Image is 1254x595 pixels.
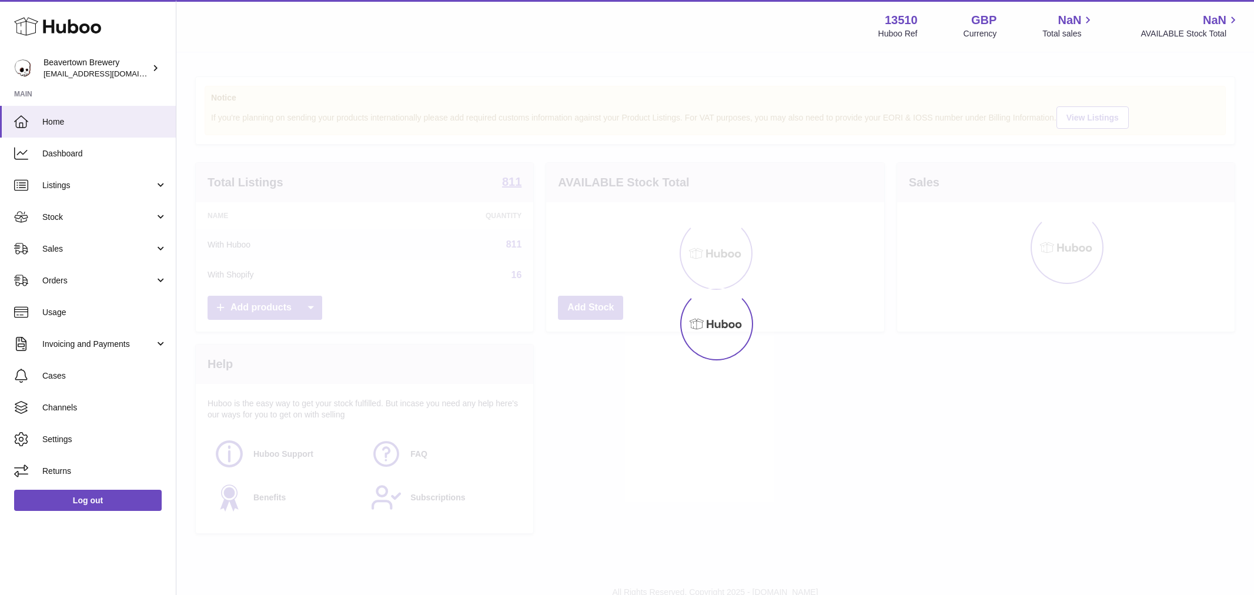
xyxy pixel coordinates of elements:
span: Sales [42,243,155,255]
span: NaN [1203,12,1226,28]
span: Returns [42,466,167,477]
span: Invoicing and Payments [42,339,155,350]
span: Usage [42,307,167,318]
a: NaN AVAILABLE Stock Total [1141,12,1240,39]
span: Orders [42,275,155,286]
span: Stock [42,212,155,223]
span: Listings [42,180,155,191]
div: Beavertown Brewery [44,57,149,79]
span: AVAILABLE Stock Total [1141,28,1240,39]
span: Settings [42,434,167,445]
a: Log out [14,490,162,511]
strong: 13510 [885,12,918,28]
span: Dashboard [42,148,167,159]
div: Currency [964,28,997,39]
a: NaN Total sales [1042,12,1095,39]
span: Channels [42,402,167,413]
span: Cases [42,370,167,382]
span: Total sales [1042,28,1095,39]
strong: GBP [971,12,996,28]
span: [EMAIL_ADDRESS][DOMAIN_NAME] [44,69,173,78]
div: Huboo Ref [878,28,918,39]
img: internalAdmin-13510@internal.huboo.com [14,59,32,77]
span: NaN [1058,12,1081,28]
span: Home [42,116,167,128]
